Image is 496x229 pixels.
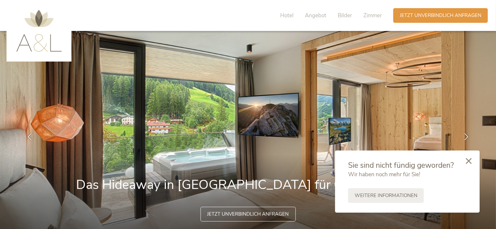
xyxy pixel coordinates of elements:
[338,12,352,19] span: Bilder
[355,192,417,199] span: Weitere Informationen
[348,188,424,203] a: Weitere Informationen
[400,12,481,19] span: Jetzt unverbindlich anfragen
[207,211,289,218] span: Jetzt unverbindlich anfragen
[348,171,420,178] span: Wir haben noch mehr für Sie!
[348,160,454,170] span: Sie sind nicht fündig geworden?
[363,12,382,19] span: Zimmer
[305,12,326,19] span: Angebot
[280,12,294,19] span: Hotel
[16,10,62,52] img: AMONTI & LUNARIS Wellnessresort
